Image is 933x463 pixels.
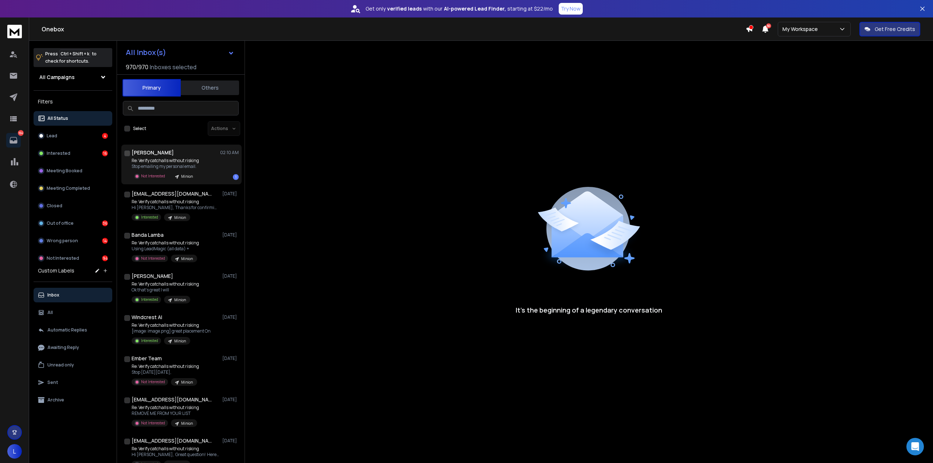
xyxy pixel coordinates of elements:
[34,375,112,390] button: Sent
[47,115,68,121] p: All Status
[222,191,239,197] p: [DATE]
[222,397,239,403] p: [DATE]
[132,205,219,211] p: Hi [PERSON_NAME], Thanks for confirming! You can
[42,25,746,34] h1: Onebox
[559,3,583,15] button: Try Now
[132,446,219,452] p: Re: Verify catchalls without risking
[222,273,239,279] p: [DATE]
[132,364,199,369] p: Re: Verify catchalls without risking
[7,444,22,459] button: L
[222,356,239,361] p: [DATE]
[34,305,112,320] button: All
[47,380,58,385] p: Sent
[34,146,112,161] button: Interested16
[132,437,212,444] h1: [EMAIL_ADDRESS][DOMAIN_NAME]
[141,379,165,385] p: Not Interested
[7,25,22,38] img: logo
[34,234,112,248] button: Wrong person14
[34,358,112,372] button: Unread only
[47,310,53,315] p: All
[875,25,915,33] p: Get Free Credits
[132,369,199,375] p: Stop [DATE][DATE],
[47,255,79,261] p: Not Interested
[47,327,87,333] p: Automatic Replies
[47,150,70,156] p: Interested
[132,190,212,197] h1: [EMAIL_ADDRESS][DOMAIN_NAME]
[102,238,108,244] div: 14
[141,173,165,179] p: Not Interested
[181,256,193,262] p: Minion
[132,199,219,205] p: Re: Verify catchalls without risking
[150,63,196,71] h3: Inboxes selected
[47,238,78,244] p: Wrong person
[133,126,146,132] label: Select
[47,220,74,226] p: Out of office
[34,340,112,355] button: Awaiting Reply
[34,199,112,213] button: Closed
[141,297,158,302] p: Interested
[132,328,211,334] p: [image: image.png] great placement On
[102,133,108,139] div: 4
[34,164,112,178] button: Meeting Booked
[859,22,920,36] button: Get Free Credits
[132,231,164,239] h1: Banda Lamba
[222,232,239,238] p: [DATE]
[366,5,553,12] p: Get only with our starting at $22/mo
[102,220,108,226] div: 36
[181,421,193,426] p: Minion
[141,256,165,261] p: Not Interested
[59,50,90,58] span: Ctrl + Shift + k
[47,292,59,298] p: Inbox
[222,314,239,320] p: [DATE]
[181,380,193,385] p: Minion
[181,174,193,179] p: Minion
[132,240,199,246] p: Re: Verify catchalls without risking
[906,438,924,455] div: Open Intercom Messenger
[444,5,506,12] strong: AI-powered Lead Finder,
[561,5,581,12] p: Try Now
[38,267,74,274] h3: Custom Labels
[34,97,112,107] h3: Filters
[132,246,199,252] p: Using LeadMagic (all data) +
[132,272,173,280] h1: [PERSON_NAME]
[132,452,219,458] p: Hi [PERSON_NAME], Great question! Here’s how it
[766,23,771,28] span: 50
[132,411,199,416] p: REMOVE ME FROM YOUR LIST
[47,168,82,174] p: Meeting Booked
[126,49,166,56] h1: All Inbox(s)
[132,158,199,164] p: Re: Verify catchalls without risking
[102,255,108,261] div: 94
[47,362,74,368] p: Unread only
[174,338,186,344] p: Minion
[47,133,57,139] p: Lead
[34,393,112,407] button: Archive
[387,5,422,12] strong: verified leads
[34,288,112,302] button: Inbox
[132,149,174,156] h1: [PERSON_NAME]
[132,281,199,287] p: Re: Verify catchalls without risking
[120,45,240,60] button: All Inbox(s)
[122,79,181,97] button: Primary
[132,164,199,169] p: Stop emailing my personal email.
[132,405,199,411] p: Re: Verify catchalls without risking
[141,338,158,344] p: Interested
[34,111,112,126] button: All Status
[141,420,165,426] p: Not Interested
[141,215,158,220] p: Interested
[34,251,112,266] button: Not Interested94
[34,129,112,143] button: Lead4
[34,181,112,196] button: Meeting Completed
[233,174,239,180] div: 1
[34,323,112,337] button: Automatic Replies
[220,150,239,156] p: 02:10 AM
[102,150,108,156] div: 16
[39,74,75,81] h1: All Campaigns
[132,396,212,403] h1: [EMAIL_ADDRESS][DOMAIN_NAME]
[782,25,821,33] p: My Workspace
[132,287,199,293] p: Ok that’s great I will
[516,305,662,315] p: It’s the beginning of a legendary conversation
[132,355,162,362] h1: Ember Team
[174,297,186,303] p: Minion
[34,70,112,85] button: All Campaigns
